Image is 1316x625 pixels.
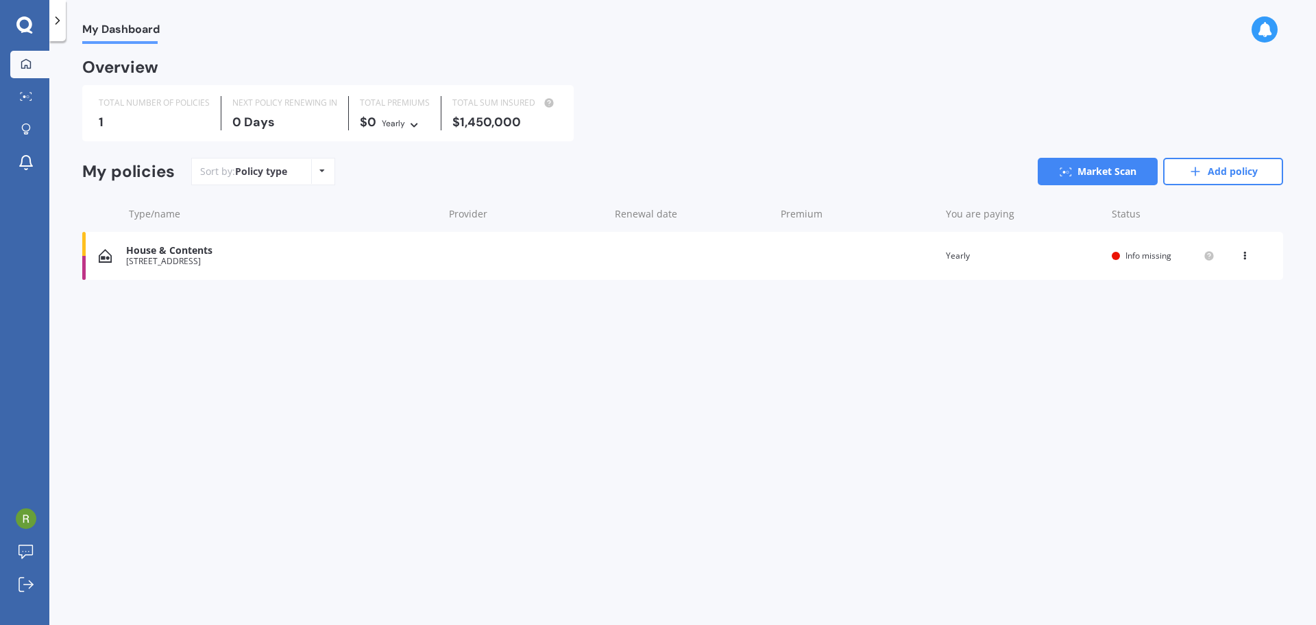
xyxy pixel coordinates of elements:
[360,115,430,130] div: $0
[1125,250,1171,261] span: Info missing
[16,508,36,529] img: ACg8ocJxARFd5txZRd9QkWnVUaYV8MlX3SvKW--lCf2rUmqa=s96-c
[382,117,405,130] div: Yearly
[99,115,210,129] div: 1
[129,207,438,221] div: Type/name
[99,249,112,263] img: House & Contents
[1038,158,1158,185] a: Market Scan
[452,96,557,110] div: TOTAL SUM INSURED
[82,23,160,41] span: My Dashboard
[360,96,430,110] div: TOTAL PREMIUMS
[235,165,287,178] div: Policy type
[99,96,210,110] div: TOTAL NUMBER OF POLICIES
[126,245,437,257] div: House & Contents
[126,257,437,266] div: [STREET_ADDRESS]
[1112,207,1215,221] div: Status
[946,207,1101,221] div: You are paying
[232,96,337,110] div: NEXT POLICY RENEWING IN
[1163,158,1283,185] a: Add policy
[946,249,1101,263] div: Yearly
[82,162,175,182] div: My policies
[452,115,557,129] div: $1,450,000
[781,207,936,221] div: Premium
[82,60,158,74] div: Overview
[615,207,770,221] div: Renewal date
[200,165,287,178] div: Sort by:
[449,207,604,221] div: Provider
[232,115,337,129] div: 0 Days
